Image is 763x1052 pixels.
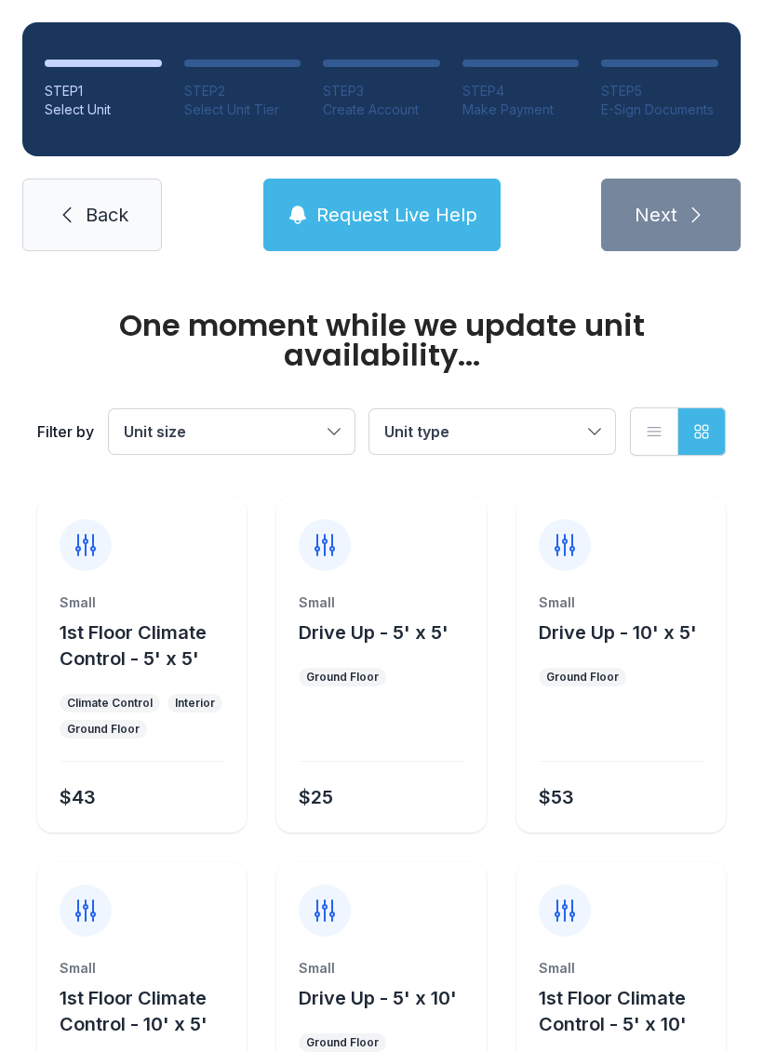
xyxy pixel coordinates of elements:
div: $43 [60,784,96,810]
div: Make Payment [462,100,580,119]
div: STEP 1 [45,82,162,100]
span: 1st Floor Climate Control - 10' x 5' [60,987,207,1035]
div: Small [299,593,463,612]
span: Request Live Help [316,202,477,228]
div: Select Unit [45,100,162,119]
div: STEP 2 [184,82,301,100]
div: Small [299,959,463,978]
div: $53 [539,784,574,810]
span: 1st Floor Climate Control - 5' x 10' [539,987,687,1035]
button: 1st Floor Climate Control - 5' x 5' [60,619,239,672]
div: Ground Floor [67,722,140,737]
div: Small [539,593,703,612]
div: Interior [175,696,215,711]
div: Ground Floor [306,670,379,685]
div: STEP 5 [601,82,718,100]
div: Select Unit Tier [184,100,301,119]
button: Unit size [109,409,355,454]
div: Small [60,959,224,978]
span: Drive Up - 10' x 5' [539,621,697,644]
div: $25 [299,784,333,810]
span: Unit type [384,422,449,441]
span: Back [86,202,128,228]
button: Drive Up - 5' x 10' [299,985,457,1011]
button: Drive Up - 10' x 5' [539,619,697,646]
button: Unit type [369,409,615,454]
div: Filter by [37,420,94,443]
div: Small [60,593,224,612]
span: Unit size [124,422,186,441]
div: Small [539,959,703,978]
button: 1st Floor Climate Control - 5' x 10' [539,985,718,1037]
button: 1st Floor Climate Control - 10' x 5' [60,985,239,1037]
div: Climate Control [67,696,153,711]
div: E-Sign Documents [601,100,718,119]
div: STEP 4 [462,82,580,100]
div: Create Account [323,100,440,119]
div: STEP 3 [323,82,440,100]
div: Ground Floor [546,670,619,685]
span: Drive Up - 5' x 5' [299,621,448,644]
span: 1st Floor Climate Control - 5' x 5' [60,621,207,670]
div: Ground Floor [306,1035,379,1050]
div: One moment while we update unit availability... [37,311,726,370]
span: Next [635,202,677,228]
button: Drive Up - 5' x 5' [299,619,448,646]
span: Drive Up - 5' x 10' [299,987,457,1009]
